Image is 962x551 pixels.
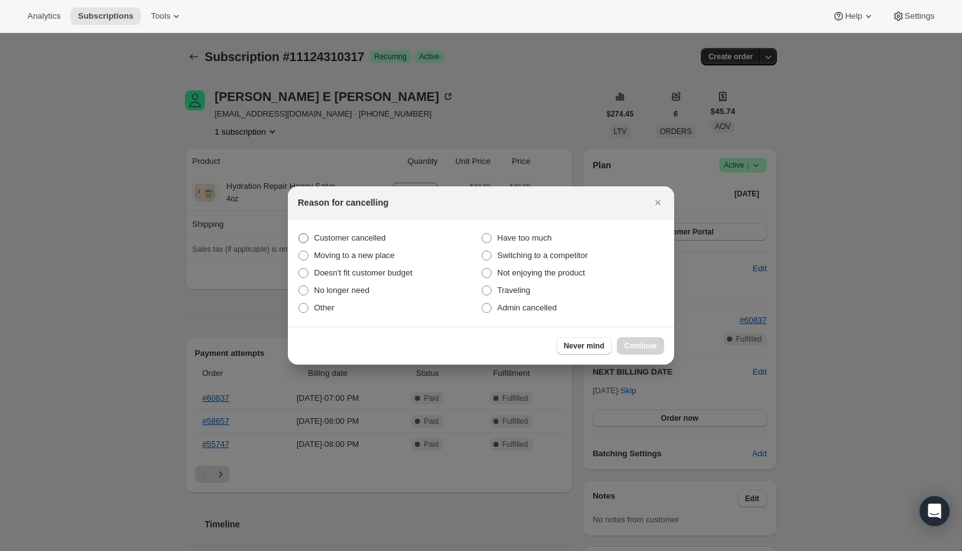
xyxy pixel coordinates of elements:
span: Doesn't fit customer budget [314,268,412,277]
span: Subscriptions [78,11,133,21]
span: Customer cancelled [314,233,386,242]
span: No longer need [314,285,369,295]
span: Analytics [27,11,60,21]
span: Have too much [497,233,551,242]
span: Moving to a new place [314,251,394,260]
span: Tools [151,11,170,21]
span: Settings [905,11,935,21]
span: Other [314,303,335,312]
span: Never mind [564,341,604,351]
span: Not enjoying the product [497,268,585,277]
h2: Reason for cancelling [298,196,388,209]
button: Subscriptions [70,7,141,25]
button: Analytics [20,7,68,25]
button: Help [825,7,882,25]
span: Traveling [497,285,530,295]
button: Settings [885,7,942,25]
span: Admin cancelled [497,303,556,312]
button: Tools [143,7,190,25]
button: Never mind [556,337,612,355]
span: Switching to a competitor [497,251,588,260]
div: Open Intercom Messenger [920,496,950,526]
span: Help [845,11,862,21]
button: Close [649,194,667,211]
